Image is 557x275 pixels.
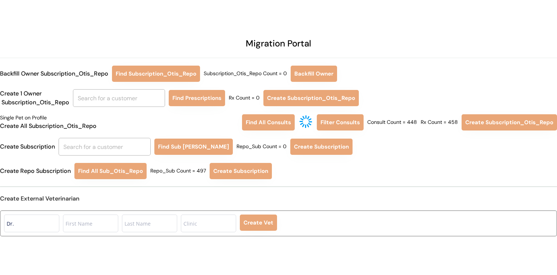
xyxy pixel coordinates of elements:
[367,119,417,126] div: Consult Count = 448
[210,163,272,179] button: Create Subscription
[263,90,359,106] button: Create Subscription_Otis_Repo
[242,114,295,130] button: Find All Consults
[59,138,151,156] input: Search for a customer
[63,215,118,232] input: First Name
[122,215,177,232] input: Last Name
[150,167,206,175] div: Repo_Sub Count = 497
[181,215,236,232] input: Clinic
[246,37,311,50] div: Migration Portal
[154,139,233,155] button: Find Sub [PERSON_NAME]
[462,114,557,130] button: Create Subscription_Otis_Repo
[73,89,165,107] input: Search for a customer
[112,66,200,82] button: Find Subscription_Otis_Repo
[237,143,287,150] div: Repo_Sub Count = 0
[290,139,353,155] button: Create Subscription
[240,215,277,231] button: Create Vet
[229,94,260,102] div: Rx Count = 0
[4,215,59,232] input: Title
[169,90,225,106] button: Find Prescriptions
[204,70,287,77] div: Subscription_Otis_Repo Count = 0
[317,114,364,130] button: Filter Consults
[74,163,147,179] button: Find All Sub_Otis_Repo
[421,119,458,126] div: Rx Count = 458
[291,66,337,82] button: Backfill Owner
